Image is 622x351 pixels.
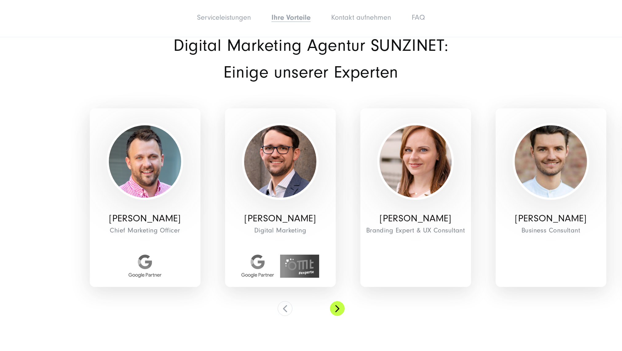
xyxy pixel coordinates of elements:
img: Google Internet-Suchmaschine Partner [129,255,161,278]
p: [PERSON_NAME] [365,212,466,224]
span: Digital Marketing [230,225,331,236]
span: Chief Marketing Officer [94,225,196,236]
h2: Einige unserer Experten [173,62,450,83]
img: Google Internet-Suchmaschine Partner [241,255,274,278]
img: Valentin-Zehnder [244,125,316,198]
img: Kerstin Emons - Teamlead & UX Consultant - SUNZINET [379,125,452,198]
img: Daniel Palm - CMO & Business Director Digital Marketing - Full-service digital agentur SUNZINET [109,125,181,198]
a: Kontakt aufnehmen [331,13,391,22]
span: Business Consultant [500,225,602,236]
h2: Digital Marketing Agentur SUNZINET: [173,35,450,56]
img: OMT Experte Badge [280,255,319,278]
a: Serviceleistungen [197,13,251,22]
a: FAQ [412,13,425,22]
span: Branding Expert & UX Consultant [365,225,466,236]
p: [PERSON_NAME] [94,212,196,224]
p: [PERSON_NAME] [230,212,331,224]
img: Lars Hartmann [515,125,587,198]
p: [PERSON_NAME] [500,212,602,224]
a: Ihre Vorteile [271,13,311,22]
